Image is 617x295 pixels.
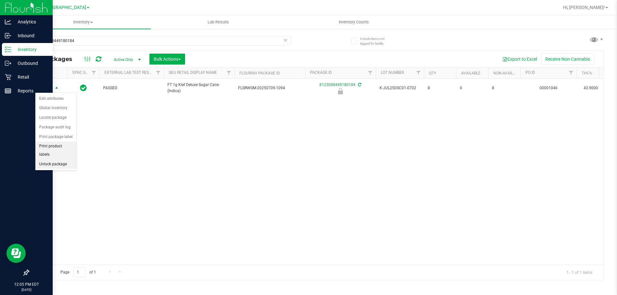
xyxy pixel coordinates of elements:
[563,5,605,10] span: Hi, [PERSON_NAME]!
[381,70,404,75] a: Lot Number
[360,36,392,46] span: Include items not tagged for facility
[3,282,50,287] p: 12:05 PM EDT
[380,85,420,91] span: K-JUL25DSC01-0702
[310,70,332,75] a: Package ID
[55,267,101,277] span: Page of 1
[413,67,424,78] a: Filter
[169,70,217,75] a: Sku Retail Display Name
[540,86,558,90] a: 00001046
[53,84,61,93] span: select
[357,82,361,87] span: Sync from Compliance System
[35,160,76,169] li: Unlock package
[3,287,50,292] p: [DATE]
[561,267,597,277] span: 1 - 1 of 1 items
[460,85,484,91] span: 0
[525,70,535,75] a: PO ID
[5,46,11,53] inline-svg: Inventory
[199,19,238,25] span: Lab Results
[304,88,377,94] div: Newly Received
[541,54,594,65] button: Receive Non-Cannabis
[74,267,85,277] input: 1
[153,67,164,78] a: Filter
[35,142,76,159] li: Print product labels
[104,70,155,75] a: External Lab Test Result
[80,83,87,92] span: In Sync
[5,74,11,80] inline-svg: Retail
[238,85,301,91] span: FLSRWGM-20250709-1094
[11,18,50,26] p: Analytics
[330,19,378,25] span: Inventory Counts
[365,67,376,78] a: Filter
[35,113,76,123] li: Locate package
[461,71,480,75] a: Available
[492,85,516,91] span: 8
[429,71,436,75] a: Qty
[35,103,76,113] li: Global inventory
[15,19,151,25] span: Inventory
[103,85,160,91] span: PASSED
[5,32,11,39] inline-svg: Inbound
[35,132,76,142] li: Print package label
[580,83,601,93] span: 43.9000
[35,94,76,104] li: Edit attributes
[566,67,577,78] a: Filter
[11,87,50,95] p: Reports
[151,15,286,29] a: Lab Results
[286,15,421,29] a: Inventory Counts
[89,67,99,78] a: Filter
[28,36,291,46] input: Search Package ID, Item Name, SKU, Lot or Part Number...
[283,36,288,44] span: Clear
[493,71,522,75] a: Non-Available
[498,54,541,65] button: Export to Excel
[428,85,452,91] span: 8
[5,88,11,94] inline-svg: Reports
[11,32,50,39] p: Inbound
[11,46,50,53] p: Inventory
[11,59,50,67] p: Outbound
[224,67,234,78] a: Filter
[6,244,26,263] iframe: Resource center
[154,56,181,62] span: Bulk Actions
[35,123,76,132] li: Package audit log
[5,60,11,66] inline-svg: Outbound
[239,71,280,75] a: Flourish Package ID
[582,71,592,75] a: THC%
[319,82,355,87] a: 8123098449180184
[11,73,50,81] p: Retail
[149,54,185,65] button: Bulk Actions
[33,56,79,63] span: All Packages
[15,15,151,29] a: Inventory
[42,5,86,10] span: [GEOGRAPHIC_DATA]
[5,19,11,25] inline-svg: Analytics
[72,70,97,75] a: Sync Status
[167,82,230,94] span: FT 1g Kief Deluxe Sugar Cane (Indica)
